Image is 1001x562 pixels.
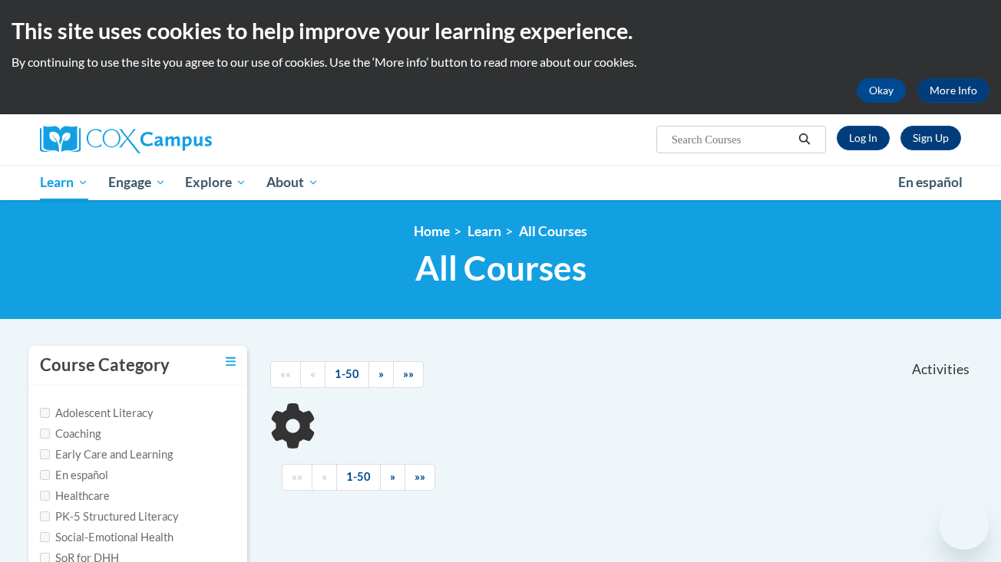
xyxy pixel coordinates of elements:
[292,470,302,483] span: ««
[403,367,414,380] span: »»
[898,174,963,190] span: En español
[390,470,395,483] span: »
[378,367,384,380] span: »
[300,361,325,388] a: Previous
[917,78,989,103] a: More Info
[40,467,108,484] label: En español
[414,223,450,239] a: Home
[415,248,586,288] span: All Courses
[270,361,301,388] a: Begining
[310,367,315,380] span: «
[40,173,88,192] span: Learn
[322,470,327,483] span: «
[40,126,332,153] a: Cox Campus
[857,78,906,103] button: Okay
[325,361,369,388] a: 1-50
[336,464,381,491] a: 1-50
[40,511,50,521] input: Checkbox for Options
[40,408,50,418] input: Checkbox for Options
[30,165,98,200] a: Learn
[393,361,424,388] a: End
[40,126,212,153] img: Cox Campus
[282,464,312,491] a: Begining
[312,464,337,491] a: Previous
[40,529,173,546] label: Social-Emotional Health
[266,173,319,192] span: About
[467,223,501,239] a: Learn
[256,165,329,200] a: About
[185,173,246,192] span: Explore
[40,470,50,480] input: Checkbox for Options
[380,464,405,491] a: Next
[940,501,989,550] iframe: Button to launch messaging window
[837,126,890,150] a: Log In
[12,15,989,46] h2: This site uses cookies to help improve your learning experience.
[17,165,984,200] div: Main menu
[40,449,50,459] input: Checkbox for Options
[226,353,236,370] a: Toggle collapse
[98,165,176,200] a: Engage
[40,429,50,439] input: Checkbox for Options
[40,405,154,422] label: Adolescent Literacy
[888,166,973,199] a: En español
[368,361,394,388] a: Next
[519,223,587,239] a: All Courses
[175,165,256,200] a: Explore
[405,464,435,491] a: End
[40,508,179,525] label: PK-5 Structured Literacy
[40,353,170,377] h3: Course Category
[415,470,425,483] span: »»
[793,130,816,149] button: Search
[108,173,166,192] span: Engage
[670,130,793,149] input: Search Courses
[40,488,110,504] label: Healthcare
[40,426,101,442] label: Coaching
[900,126,961,150] a: Register
[912,361,970,378] span: Activities
[12,54,989,71] p: By continuing to use the site you agree to our use of cookies. Use the ‘More info’ button to read...
[40,446,173,463] label: Early Care and Learning
[280,367,291,380] span: ««
[40,532,50,542] input: Checkbox for Options
[40,491,50,501] input: Checkbox for Options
